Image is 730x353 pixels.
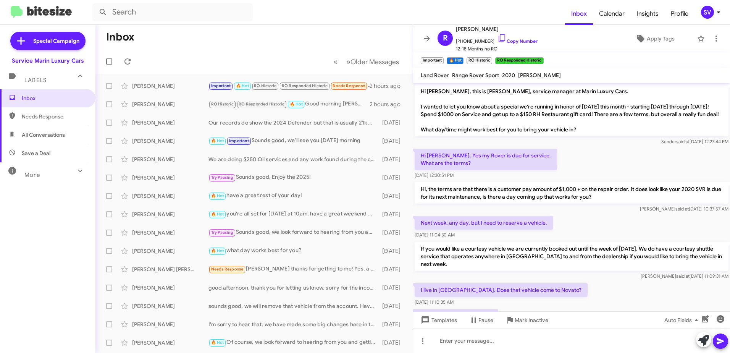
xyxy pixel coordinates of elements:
span: Sender [DATE] 12:27:44 PM [661,139,728,144]
input: Search [92,3,253,21]
span: said at [676,273,690,279]
nav: Page navigation example [329,54,404,70]
div: what day works best for you? [208,246,379,255]
div: [DATE] [379,137,407,145]
a: Profile [665,3,694,25]
span: RO Responded Historic [239,102,284,107]
div: I'll have a loaner? [208,81,370,90]
span: 🔥 Hot [211,248,224,253]
span: Needs Response [333,83,365,88]
span: Try Pausing [211,175,233,180]
span: 🔥 Hot [211,193,224,198]
div: [PERSON_NAME] thanks for getting to me! Yes, a few things to work on. You probably need it for a ... [208,265,379,274]
a: Calendar [593,3,631,25]
button: Previous [329,54,342,70]
div: I'm sorry to hear that, we have made some big changes here in the service department and would li... [208,321,379,328]
button: Apply Tags [616,32,693,45]
div: [PERSON_NAME] [PERSON_NAME] [132,266,208,273]
button: Next [342,54,404,70]
div: [PERSON_NAME] [132,339,208,347]
button: SV [694,6,722,19]
button: Templates [413,313,463,327]
div: [PERSON_NAME] [132,155,208,163]
p: If you would like a courtesy vehicle we are currently booked out until the week of [DATE]. We do ... [415,242,728,271]
span: [PERSON_NAME] [DATE] 11:09:31 AM [641,273,728,279]
a: Inbox [565,3,593,25]
div: Sounds good, we'll see you [DATE] morning [208,136,379,145]
span: R [443,32,448,44]
span: 🔥 Hot [290,102,303,107]
div: have a great rest of your day! [208,191,379,200]
div: you're all set for [DATE] at 10am, have a great weekend and we will see you [DATE] morning! [208,210,379,219]
div: [DATE] [379,174,407,181]
small: Important [421,57,444,64]
h1: Inbox [106,31,134,43]
div: Service Marin Luxury Cars [12,57,84,65]
div: [DATE] [379,302,407,310]
span: » [346,57,350,66]
div: [PERSON_NAME] [132,321,208,328]
span: RO Historic [211,102,234,107]
span: Labels [24,77,47,84]
small: RO Responded Historic [495,57,543,64]
button: Auto Fields [658,313,707,327]
span: RO Responded Historic [282,83,328,88]
div: good afternoon, thank you for letting us know. sorry for the inconvenience. [208,284,379,291]
div: [PERSON_NAME] [132,82,208,90]
span: [DATE] 12:30:51 PM [415,172,454,178]
a: Special Campaign [10,32,86,50]
p: Hi [PERSON_NAME]. Yes my Rover is due for service. What are the terms? [415,149,557,170]
div: 2 hours ago [370,100,407,108]
span: Apply Tags [647,32,675,45]
div: [DATE] [379,155,407,163]
span: [PHONE_NUMBER] [456,34,538,45]
span: [PERSON_NAME] [DATE] 10:37:57 AM [640,206,728,212]
div: Good morning [PERSON_NAME], the 8:30am spot for [DATE] had been filled after we last texted, we d... [208,100,370,108]
div: [DATE] [379,266,407,273]
div: [DATE] [379,284,407,291]
a: Copy Number [497,38,538,44]
span: said at [675,206,689,212]
span: 🔥 Hot [211,138,224,143]
div: [DATE] [379,247,407,255]
span: Templates [419,313,457,327]
div: Of course, we look forward to hearing from you and getting your vehicle in for service. [208,338,379,347]
span: 🔥 Hot [236,83,249,88]
div: Sounds good, Enjoy the 2025! [208,173,379,182]
p: Next week, any day, but I need to reserve a vehicle. [415,216,553,230]
span: Needs Response [22,113,87,120]
span: Mark Inactive [515,313,548,327]
span: Try Pausing [211,230,233,235]
div: [PERSON_NAME] [132,192,208,200]
div: [PERSON_NAME] [132,229,208,236]
div: [PERSON_NAME] [132,100,208,108]
div: [DATE] [379,119,407,126]
span: More [24,172,40,178]
p: Hi, the terms are that there is a customer pay amount of $1,000 + on the repair order. It does lo... [415,182,728,204]
div: [PERSON_NAME] [132,247,208,255]
span: RO Historic [254,83,276,88]
p: I live in [GEOGRAPHIC_DATA]. Does that vehicle come to Novato? [415,283,588,297]
small: RO Historic [467,57,492,64]
small: 🔥 Hot [447,57,463,64]
span: [PERSON_NAME] [456,24,538,34]
span: [PERSON_NAME] [518,72,561,79]
div: Sounds good, we look forward to hearing from you and hope your healing process goes well. [208,228,379,237]
span: [DATE] 11:10:35 AM [415,299,454,305]
span: Save a Deal [22,149,50,157]
div: [PERSON_NAME] [132,302,208,310]
span: Older Messages [350,58,399,66]
span: Important [211,83,231,88]
div: [DATE] [379,339,407,347]
div: [DATE] [379,192,407,200]
div: [PERSON_NAME] [132,137,208,145]
div: SV [701,6,714,19]
span: « [333,57,338,66]
p: Hi [PERSON_NAME], this is [PERSON_NAME], service manager at Marin Luxury Cars. I wanted to let yo... [415,84,728,136]
span: Range Rover Sport [452,72,499,79]
p: Can be serviced this [DATE]? [415,309,498,323]
span: 🔥 Hot [211,212,224,217]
